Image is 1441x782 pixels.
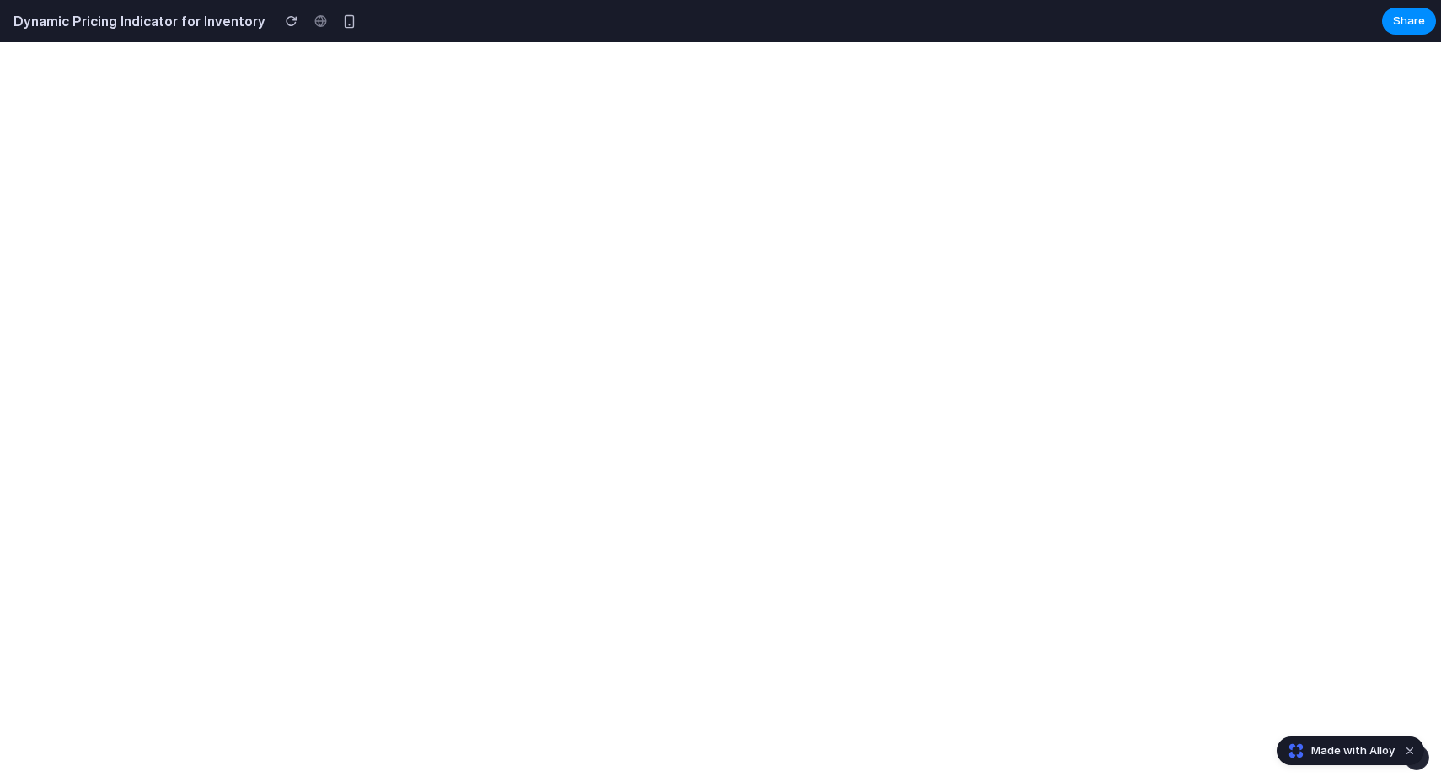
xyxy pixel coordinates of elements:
[1382,8,1436,35] button: Share
[7,11,265,31] h2: Dynamic Pricing Indicator for Inventory
[1278,742,1396,759] a: Made with Alloy
[1393,13,1425,29] span: Share
[1311,742,1395,759] span: Made with Alloy
[1400,741,1420,761] button: Dismiss watermark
